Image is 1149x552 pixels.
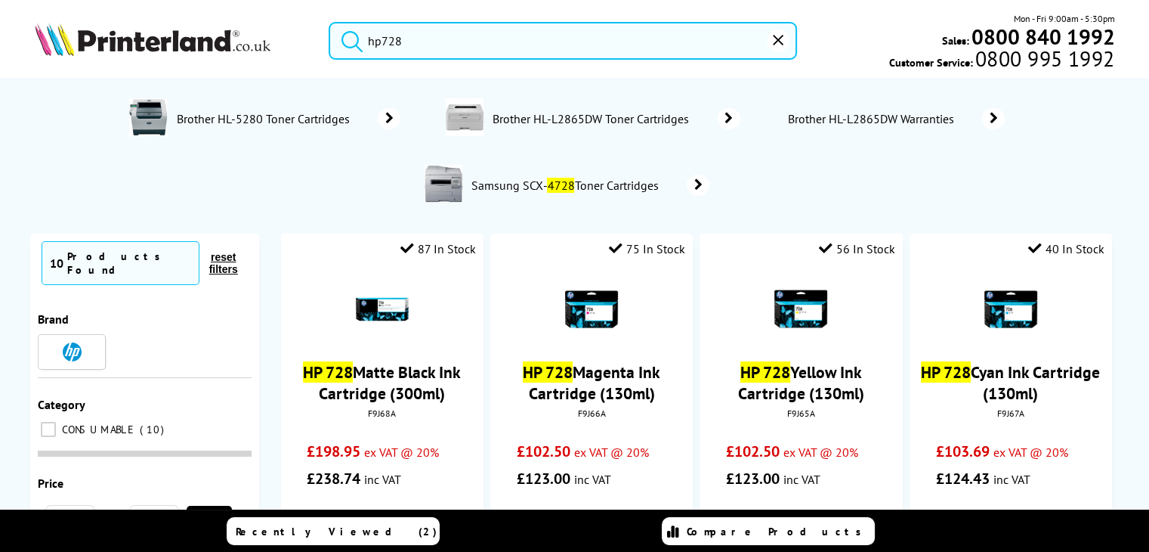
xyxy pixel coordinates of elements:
[364,472,401,487] span: inc VAT
[45,505,95,528] input: 85
[574,472,611,487] span: inc VAT
[470,178,664,193] span: Samsung SCX- Toner Cartridges
[993,445,1067,460] span: ex VAT @ 20%
[889,51,1114,70] span: Customer Service:
[819,241,895,256] div: 56 In Stock
[199,250,248,276] button: reset filters
[187,506,232,527] button: Go
[58,423,138,436] span: CONSUMABLE
[129,505,179,528] input: 783
[329,22,797,60] input: Se
[38,397,85,412] span: Category
[783,472,820,487] span: inc VAT
[726,469,780,488] span: £123.00
[491,111,695,126] span: Brother HL-L2865DW Toner Cartridges
[921,408,1101,419] div: F9J67A
[307,469,360,488] span: £238.74
[35,23,270,56] img: Printerland Logo
[523,361,660,404] a: HP 728Magenta Ink Cartridge (130ml)
[35,23,310,59] a: Printerland Logo
[547,178,574,193] mark: 4728
[574,445,649,460] span: ex VAT @ 20%
[740,361,790,383] mark: HP 728
[935,442,989,461] span: £103.69
[491,98,740,139] a: Brother HL-L2865DW Toner Cartridges
[400,241,476,256] div: 87 In Stock
[786,111,959,126] span: Brother HL-L2865DW Warranties
[921,361,1100,404] a: HP 728Cyan Ink Cartridge (130ml)
[687,525,869,538] span: Compare Products
[523,361,573,383] mark: HP 728
[707,500,894,542] div: modal_delivery
[41,422,56,437] input: CONSUMABLE 10
[227,517,440,545] a: Recently Viewed (2)
[175,98,400,139] a: Brother HL-5280 Toner Cartridges
[63,343,82,361] img: HP
[565,283,618,336] img: HP-F9J66A-Magenta-130-Small.gif
[140,423,168,436] span: 10
[50,256,63,271] span: 10
[738,361,864,404] a: HP 728Yellow Ink Cartridge (130ml)
[993,472,1030,487] span: inc VAT
[917,500,1104,542] div: modal_delivery
[774,283,827,336] img: HP-F9J65A-Yellow-130-Small1.gif
[786,108,1005,129] a: Brother HL-L2865DW Warranties
[356,283,409,336] img: HP-F9J68A-MatteBlack-300-Small.gif
[711,408,891,419] div: F9J65A
[609,241,685,256] div: 75 In Stock
[425,165,462,203] img: SCX-4728-conspage.jpg
[307,442,360,461] span: £198.95
[517,442,570,461] span: £102.50
[941,33,968,48] span: Sales:
[289,500,476,542] div: modal_delivery
[517,469,570,488] span: £123.00
[470,165,709,206] a: Samsung SCX-4728Toner Cartridges
[984,283,1037,336] img: HP-F9J67A-Cyan-130-Small.gif
[38,476,63,491] span: Price
[935,469,989,488] span: £124.43
[973,51,1114,66] span: 0800 995 1992
[1028,241,1104,256] div: 40 In Stock
[175,111,355,126] span: Brother HL-5280 Toner Cartridges
[498,500,685,542] div: modal_delivery
[726,442,780,461] span: £102.50
[968,29,1114,44] a: 0800 840 1992
[236,525,437,538] span: Recently Viewed (2)
[38,312,69,327] span: Brand
[364,445,439,460] span: ex VAT @ 20%
[129,98,167,136] img: HL5280DWZU1-conspage.jpg
[971,23,1114,51] b: 0800 840 1992
[1013,11,1114,26] span: Mon - Fri 9:00am - 5:30pm
[662,517,875,545] a: Compare Products
[292,408,472,419] div: F9J68A
[67,250,191,277] div: Products Found
[303,361,461,404] a: HP 728Matte Black Ink Cartridge (300ml)
[303,361,353,383] mark: HP 728
[783,445,858,460] span: ex VAT @ 20%
[921,361,971,383] mark: HP 728
[502,408,681,419] div: F9J66A
[446,98,483,136] img: brother-hl-l2865dw-deptimage.jpg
